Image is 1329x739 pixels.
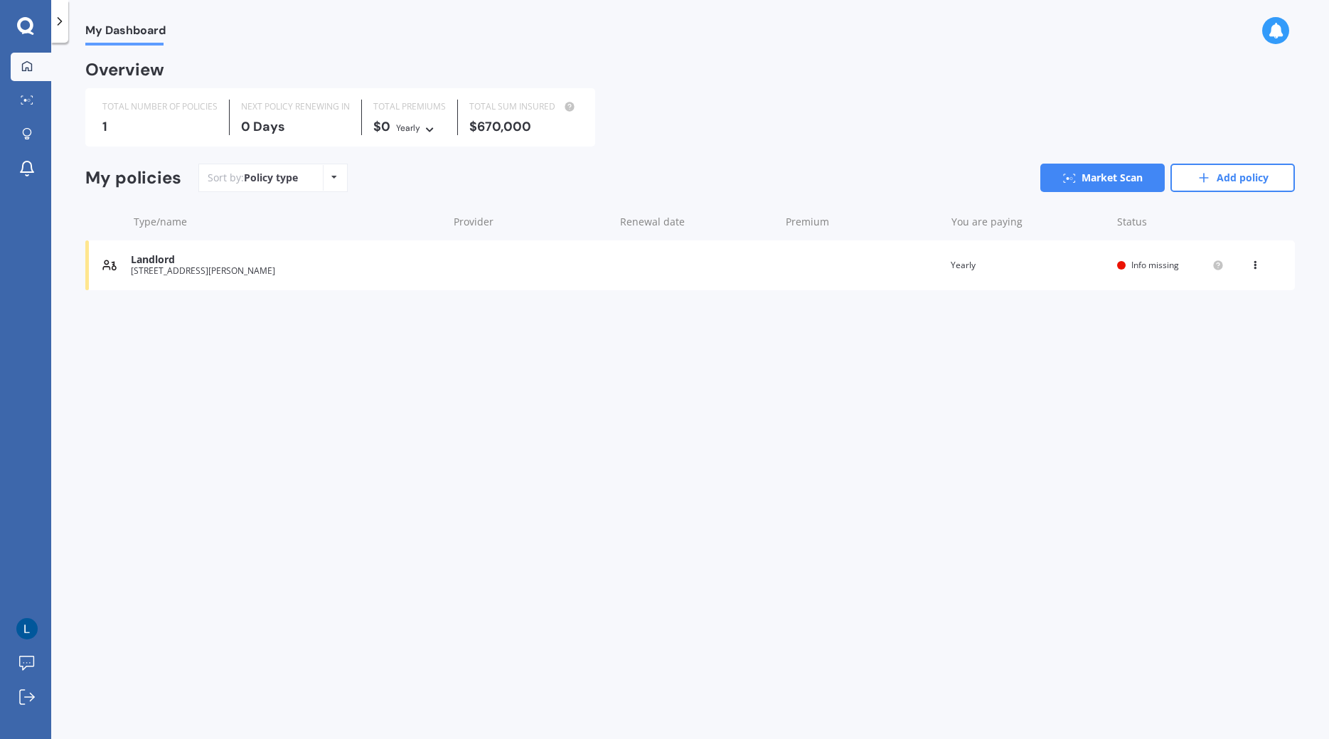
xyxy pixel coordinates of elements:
[102,258,117,272] img: Landlord
[951,258,1106,272] div: Yearly
[208,171,298,185] div: Sort by:
[786,215,940,229] div: Premium
[469,119,578,134] div: $670,000
[454,215,608,229] div: Provider
[134,215,442,229] div: Type/name
[1131,259,1179,271] span: Info missing
[241,119,350,134] div: 0 Days
[396,121,420,135] div: Yearly
[1170,164,1295,192] a: Add policy
[102,100,218,114] div: TOTAL NUMBER OF POLICIES
[131,254,441,266] div: Landlord
[1040,164,1165,192] a: Market Scan
[373,100,446,114] div: TOTAL PREMIUMS
[85,168,181,188] div: My policies
[1117,215,1224,229] div: Status
[16,618,38,639] img: ACg8ocKwL4lILGmGYNKDXEvLdfH1RSLAFXsasYjeA-CIfb4gikTBUQ=s96-c
[469,100,578,114] div: TOTAL SUM INSURED
[102,119,218,134] div: 1
[241,100,350,114] div: NEXT POLICY RENEWING IN
[620,215,774,229] div: Renewal date
[85,63,164,77] div: Overview
[131,266,441,276] div: [STREET_ADDRESS][PERSON_NAME]
[373,119,446,135] div: $0
[951,215,1106,229] div: You are paying
[85,23,166,43] span: My Dashboard
[244,171,298,185] div: Policy type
